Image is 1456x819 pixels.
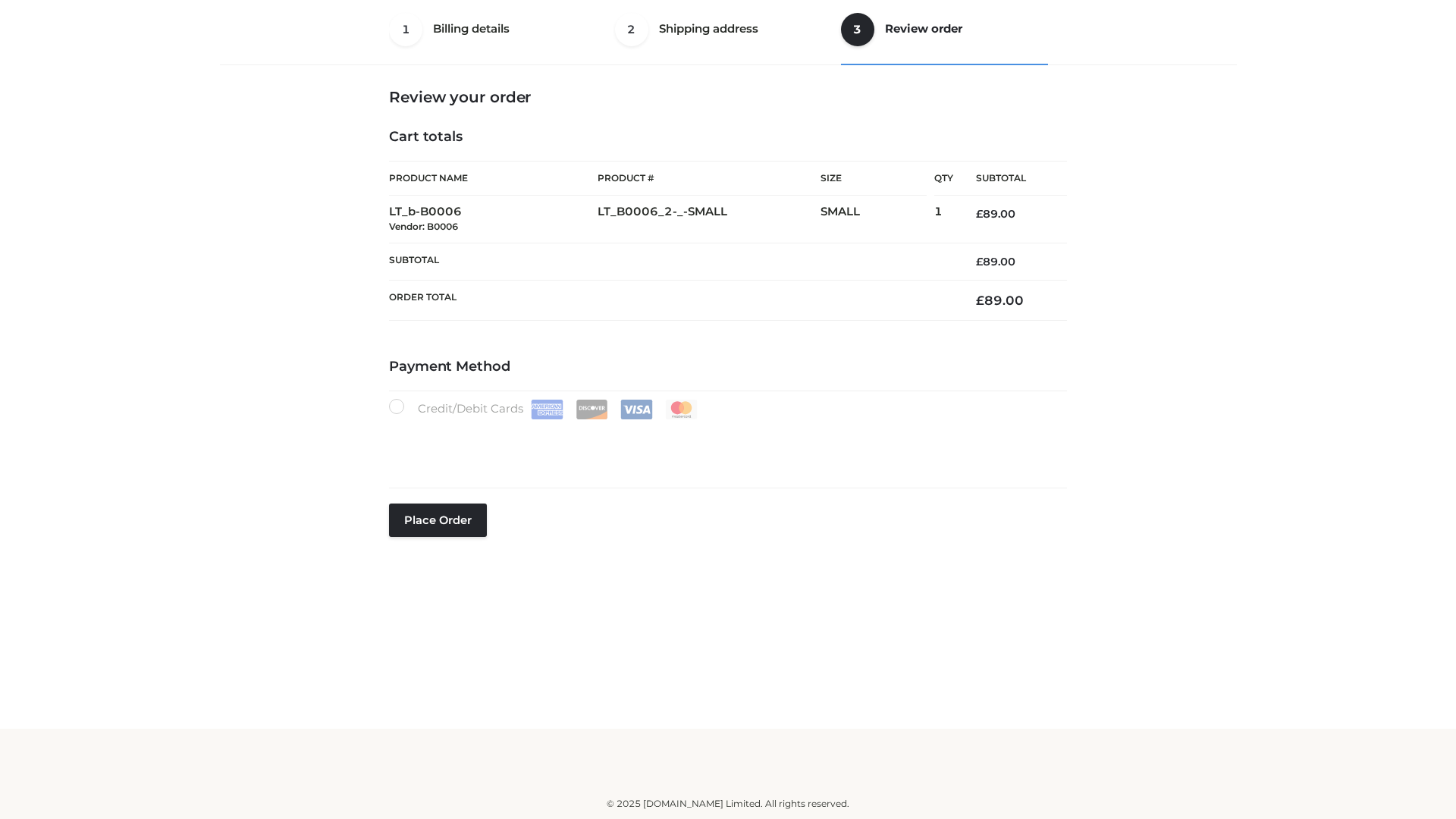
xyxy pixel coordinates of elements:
h4: Cart totals [389,129,1067,146]
bdi: 89.00 [976,207,1015,221]
bdi: 89.00 [976,293,1024,308]
td: LT_b-B0006 [389,196,598,243]
span: £ [976,293,984,308]
td: SMALL [821,196,934,243]
th: Product # [598,161,821,196]
img: Discover [576,400,608,419]
span: £ [976,255,983,268]
button: Place order [389,504,487,537]
div: © 2025 [DOMAIN_NAME] Limited. All rights reserved. [225,796,1231,811]
td: 1 [934,196,953,243]
th: Subtotal [953,162,1067,196]
iframe: Secure payment input frame [386,416,1064,472]
th: Order Total [389,281,953,321]
th: Product Name [389,161,598,196]
img: Amex [531,400,563,419]
h4: Payment Method [389,359,1067,375]
th: Size [821,162,927,196]
small: Vendor: B0006 [389,221,458,232]
label: Credit/Debit Cards [389,399,699,419]
img: Mastercard [665,400,698,419]
td: LT_B0006_2-_-SMALL [598,196,821,243]
bdi: 89.00 [976,255,1015,268]
th: Qty [934,161,953,196]
h3: Review your order [389,88,1067,106]
span: £ [976,207,983,221]
th: Subtotal [389,243,953,280]
img: Visa [620,400,653,419]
